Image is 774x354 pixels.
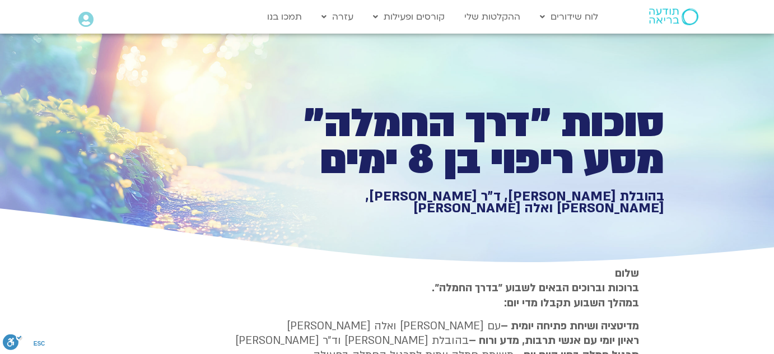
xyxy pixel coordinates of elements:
strong: מדיטציה ושיחת פתיחה יומית – [501,319,639,333]
strong: ברוכות וברוכים הבאים לשבוע ״בדרך החמלה״. במהלך השבוע תקבלו מדי יום: [432,281,639,310]
img: תודעה בריאה [649,8,698,25]
a: ההקלטות שלי [459,6,526,27]
h1: בהובלת [PERSON_NAME], ד״ר [PERSON_NAME], [PERSON_NAME] ואלה [PERSON_NAME] [276,190,664,215]
a: עזרה [316,6,359,27]
a: קורסים ופעילות [367,6,450,27]
a: לוח שידורים [534,6,604,27]
a: תמכו בנו [262,6,307,27]
b: ראיון יומי עם אנשי תרבות, מדע ורוח – [469,333,639,348]
strong: שלום [615,266,639,281]
h1: סוכות ״דרך החמלה״ מסע ריפוי בן 8 ימים [276,105,664,179]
